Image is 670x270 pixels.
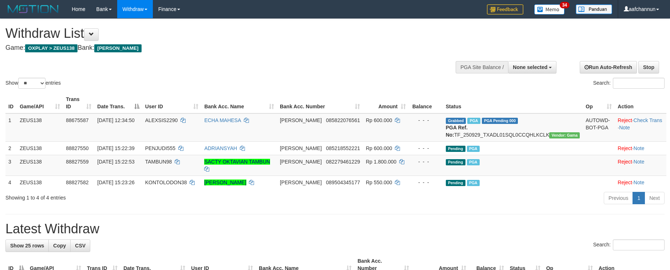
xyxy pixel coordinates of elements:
[446,146,465,152] span: Pending
[17,155,63,176] td: ZEUS138
[549,132,580,138] span: Vendor URL: https://trx31.1velocity.biz
[25,44,78,52] span: OXPLAY > ZEUS138
[366,159,396,165] span: Rp 1.800.000
[446,118,466,124] span: Grabbed
[66,180,88,185] span: 88827582
[508,61,556,73] button: None selected
[366,117,392,123] span: Rp 600.000
[412,145,440,152] div: - - -
[615,176,666,189] td: ·
[633,192,645,204] a: 1
[366,180,392,185] span: Rp 550.000
[534,4,565,15] img: Button%20Memo.svg
[66,117,88,123] span: 88675587
[5,155,17,176] td: 3
[467,180,480,186] span: Marked by aafpengsreynich
[204,145,237,151] a: ADRIANSYAH
[634,180,645,185] a: Note
[5,191,274,201] div: Showing 1 to 4 of 4 entries
[638,61,659,73] a: Stop
[409,93,443,113] th: Balance
[142,93,202,113] th: User ID: activate to sort column ascending
[618,180,632,185] a: Reject
[487,4,523,15] img: Feedback.jpg
[48,239,71,252] a: Copy
[443,113,583,142] td: TF_250929_TXADL01SQL0CCQHLKCLK
[456,61,508,73] div: PGA Site Balance /
[5,26,439,41] h1: Withdraw List
[280,159,322,165] span: [PERSON_NAME]
[145,117,178,123] span: ALEXSIS2290
[5,44,439,52] h4: Game: Bank:
[97,159,134,165] span: [DATE] 15:22:53
[513,64,547,70] span: None selected
[70,239,90,252] a: CSV
[583,113,615,142] td: AUTOWD-BOT-PGA
[280,180,322,185] span: [PERSON_NAME]
[593,239,665,250] label: Search:
[201,93,277,113] th: Bank Acc. Name: activate to sort column ascending
[615,155,666,176] td: ·
[5,93,17,113] th: ID
[467,146,480,152] span: Marked by aafpengsreynich
[615,141,666,155] td: ·
[634,145,645,151] a: Note
[326,180,360,185] span: Copy 089504345177 to clipboard
[145,145,175,151] span: PENJUDI555
[94,44,141,52] span: [PERSON_NAME]
[634,159,645,165] a: Note
[613,78,665,89] input: Search:
[326,159,360,165] span: Copy 082279461229 to clipboard
[94,93,142,113] th: Date Trans.: activate to sort column descending
[443,93,583,113] th: Status
[560,2,570,8] span: 34
[615,93,666,113] th: Action
[482,118,518,124] span: PGA Pending
[412,158,440,165] div: - - -
[576,4,612,14] img: panduan.png
[204,117,241,123] a: ECHA MAHESA
[5,141,17,155] td: 2
[634,117,662,123] a: Check Trans
[18,78,45,89] select: Showentries
[66,145,88,151] span: 88827550
[446,125,468,138] b: PGA Ref. No:
[204,180,246,185] a: [PERSON_NAME]
[97,145,134,151] span: [DATE] 15:22:39
[5,78,61,89] label: Show entries
[53,243,66,249] span: Copy
[17,93,63,113] th: Game/API: activate to sort column ascending
[593,78,665,89] label: Search:
[204,159,270,165] a: SACTY OKTAVIAN TAMBUN
[17,176,63,189] td: ZEUS138
[467,159,480,165] span: Marked by aafpengsreynich
[280,117,322,123] span: [PERSON_NAME]
[97,117,134,123] span: [DATE] 12:34:50
[366,145,392,151] span: Rp 600.000
[17,141,63,155] td: ZEUS138
[280,145,322,151] span: [PERSON_NAME]
[66,159,88,165] span: 88827559
[5,113,17,142] td: 1
[5,176,17,189] td: 4
[97,180,134,185] span: [DATE] 15:23:26
[618,159,632,165] a: Reject
[5,222,665,236] h1: Latest Withdraw
[645,192,665,204] a: Next
[619,125,630,130] a: Note
[580,61,637,73] a: Run Auto-Refresh
[412,117,440,124] div: - - -
[17,113,63,142] td: ZEUS138
[446,180,465,186] span: Pending
[326,145,360,151] span: Copy 085218552221 to clipboard
[5,239,49,252] a: Show 25 rows
[5,4,61,15] img: MOTION_logo.png
[604,192,633,204] a: Previous
[583,93,615,113] th: Op: activate to sort column ascending
[277,93,363,113] th: Bank Acc. Number: activate to sort column ascending
[363,93,408,113] th: Amount: activate to sort column ascending
[412,179,440,186] div: - - -
[467,118,480,124] span: Marked by aafpengsreynich
[615,113,666,142] td: · ·
[145,159,172,165] span: TAMBUN98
